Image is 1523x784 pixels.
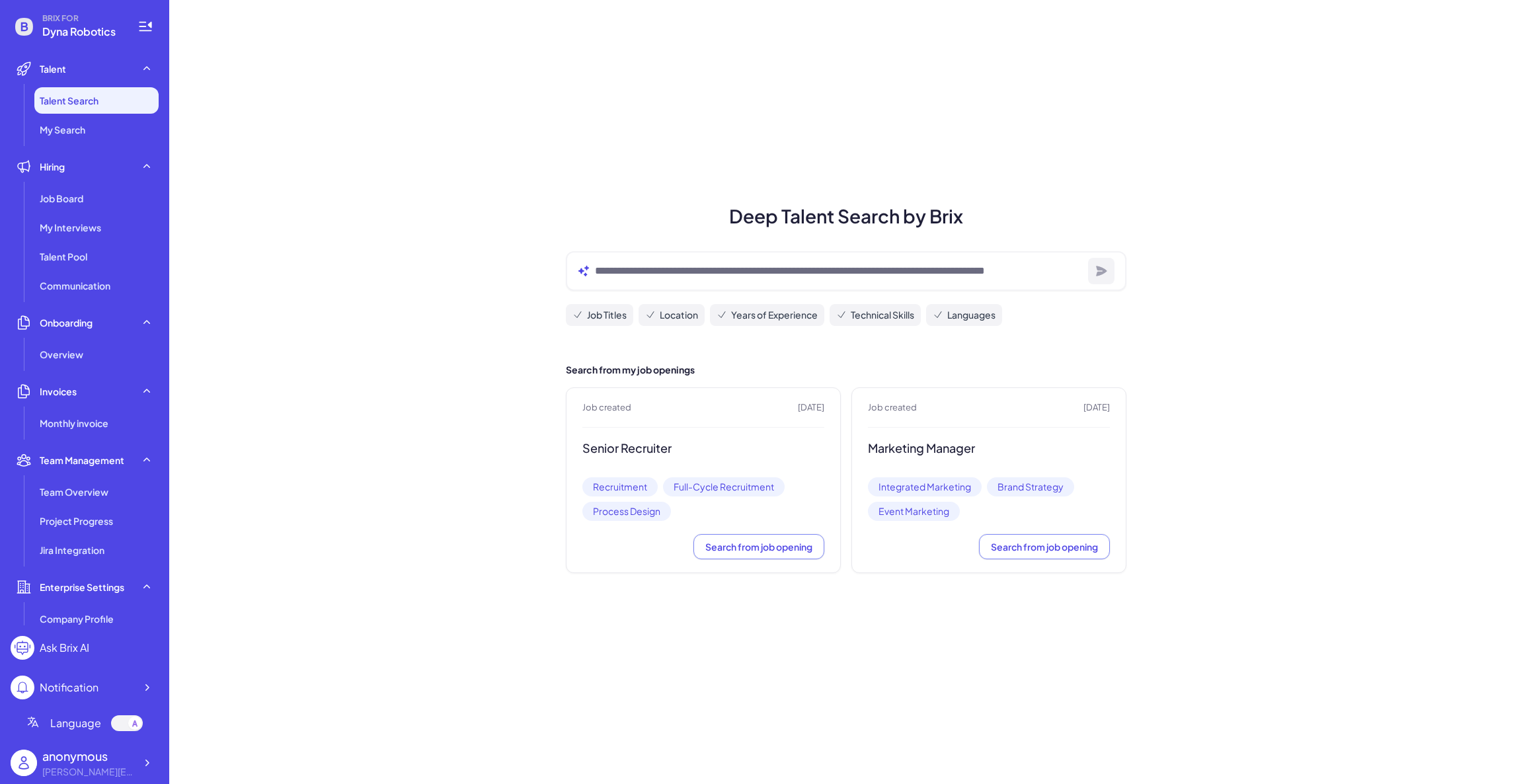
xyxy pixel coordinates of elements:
span: Technical Skills [851,308,914,322]
div: anonymous [42,747,135,765]
span: Enterprise Settings [40,580,124,594]
span: Full-Cycle Recruitment [663,477,785,496]
span: Talent Search [40,94,98,107]
div: monica@dynarobotics.ai [42,765,135,779]
div: Notification [40,680,98,695]
span: Language [50,715,101,731]
span: Location [660,308,698,322]
button: Search from job opening [979,534,1110,559]
span: Languages [947,308,996,322]
span: Recruitment [582,477,658,496]
span: Years of Experience [731,308,818,322]
span: Monthly invoice [40,416,108,430]
span: Team Management [40,453,124,467]
span: Search from job opening [991,541,1098,553]
h2: Search from my job openings [566,363,1126,377]
span: BRIX FOR [42,13,122,24]
span: Team Overview [40,485,108,498]
span: Invoices [40,385,77,398]
span: Brand Strategy [987,477,1074,496]
span: [DATE] [1083,401,1110,414]
span: Project Progress [40,514,113,528]
span: Dyna Robotics [42,24,122,40]
h3: Senior Recruiter [582,441,824,456]
span: Talent Pool [40,250,87,263]
span: Company Profile [40,612,114,625]
span: Talent [40,62,66,75]
span: Integrated Marketing [868,477,982,496]
span: Process Design [582,502,671,521]
span: Job Board [40,192,83,205]
span: Job created [868,401,917,414]
span: Communication [40,279,110,292]
span: Jira Integration [40,543,104,557]
span: [DATE] [798,401,824,414]
button: Search from job opening [693,534,824,559]
h3: Marketing Manager [868,441,1110,456]
span: Job created [582,401,631,414]
h1: Deep Talent Search by Brix [550,202,1142,230]
span: My Interviews [40,221,101,234]
span: Onboarding [40,316,93,329]
span: My Search [40,123,85,136]
span: Overview [40,348,83,361]
span: Hiring [40,160,65,173]
span: Event Marketing [868,502,960,521]
div: Ask Brix AI [40,640,89,656]
span: Search from job opening [705,541,812,553]
img: user_logo.png [11,750,37,776]
span: Job Titles [587,308,627,322]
